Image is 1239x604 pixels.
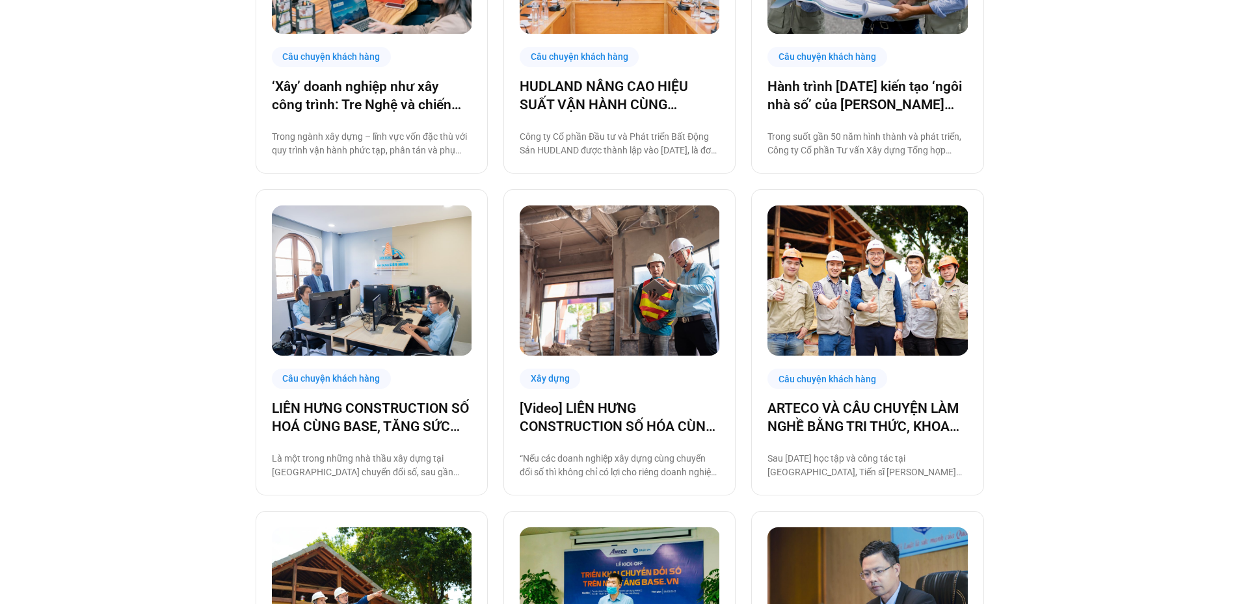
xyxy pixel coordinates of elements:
[767,399,967,436] a: ARTECO VÀ CÂU CHUYỆN LÀM NGHỀ BẰNG TRI THỨC, KHOA HỌC VÀ CÔNG NGHỆ
[272,47,392,67] div: Câu chuyện khách hàng
[520,130,719,157] p: Công ty Cổ phần Đầu tư và Phát triển Bất Động Sản HUDLAND được thành lập vào [DATE], là đơn vị th...
[520,77,719,114] a: HUDLAND NÂNG CAO HIỆU SUẤT VẬN HÀNH CÙNG [DOMAIN_NAME]
[767,47,887,67] div: Câu chuyện khách hàng
[272,452,472,479] p: Là một trong những nhà thầu xây dựng tại [GEOGRAPHIC_DATA] chuyển đổi số, sau gần [DATE] vận hành...
[767,452,967,479] p: Sau [DATE] học tập và công tác tại [GEOGRAPHIC_DATA], Tiến sĩ [PERSON_NAME] trở về [GEOGRAPHIC_DA...
[272,399,472,436] a: LIÊN HƯNG CONSTRUCTION SỐ HOÁ CÙNG BASE, TĂNG SỨC MẠNH NỘI TẠI KHAI PHÁ THỊ TRƯỜNG [GEOGRAPHIC_DATA]
[767,77,967,114] a: Hành trình [DATE] kiến tạo ‘ngôi nhà số’ của [PERSON_NAME] cùng [DOMAIN_NAME]: Tiết kiệm 80% thời...
[520,369,581,389] div: Xây dựng
[767,369,887,389] div: Câu chuyện khách hàng
[272,77,472,114] a: ‘Xây’ doanh nghiệp như xây công trình: Tre Nghệ và chiến lược chuyển đổi từ gốc
[272,369,392,389] div: Câu chuyện khách hàng
[520,399,719,436] a: [Video] LIÊN HƯNG CONSTRUCTION SỐ HÓA CÙNG BASE, TĂNG SỨC MẠNH NỘI TẠI KHAI PHÁ THỊ TRƯỜNG [GEOGR...
[520,452,719,479] p: “Nếu các doanh nghiệp xây dựng cùng chuyển đổi số thì không chỉ có lợi cho riêng doanh nghiệp mà ...
[520,47,639,67] div: Câu chuyện khách hàng
[767,130,967,157] p: Trong suốt gần 50 năm hình thành và phát triển, Công ty Cổ phần Tư vấn Xây dựng Tổng hợp (Nagecco...
[272,130,472,157] p: Trong ngành xây dựng – lĩnh vực vốn đặc thù với quy trình vận hành phức tạp, phân tán và phụ thuộ...
[272,205,472,356] img: chuyển đổi số liên hưng base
